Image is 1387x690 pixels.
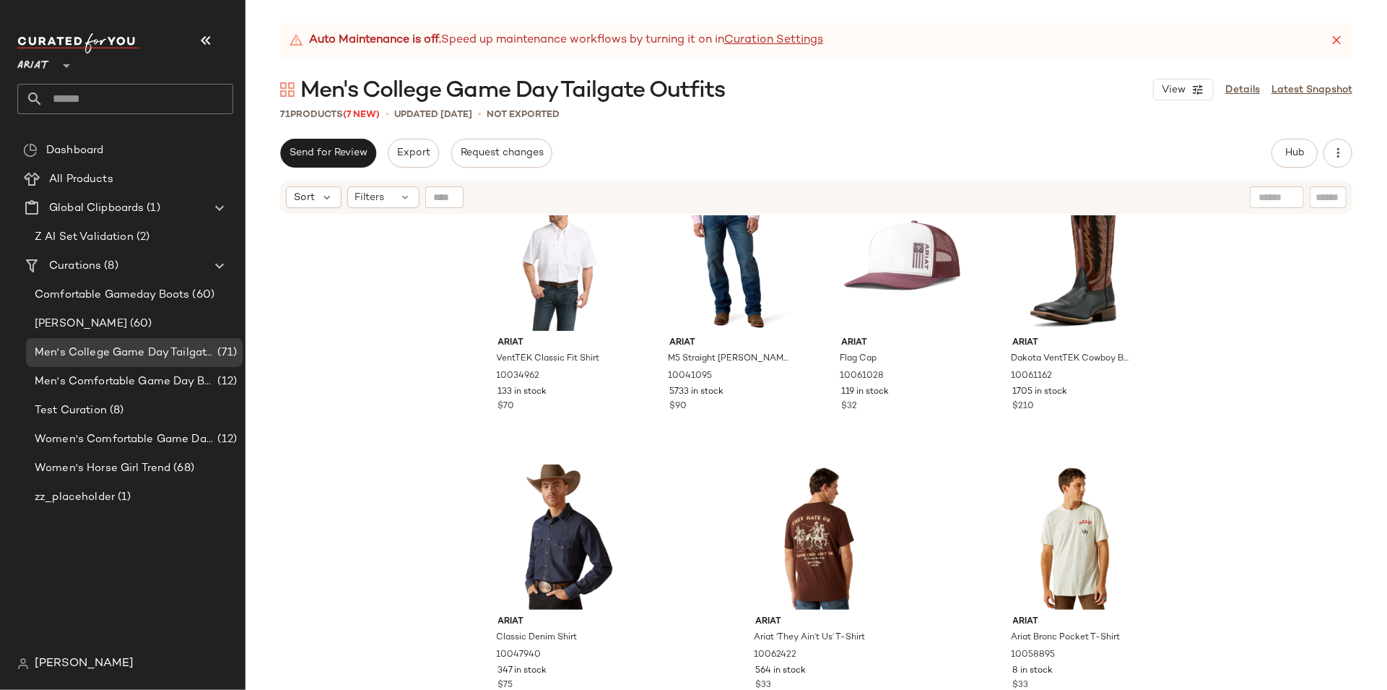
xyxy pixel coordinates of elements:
span: Women's Comfortable Game Day Boots [35,431,214,448]
span: Men's Comfortable Game Day Boots [35,374,214,390]
span: Test Curation [35,402,107,419]
span: M5 Straight [PERSON_NAME] Straight [PERSON_NAME] [668,353,790,366]
span: Request changes [460,147,544,159]
span: [PERSON_NAME] [35,316,127,332]
span: Ariat [1012,337,1134,350]
span: Comfortable Gameday Boots [35,287,190,303]
a: Curation Settings [724,32,823,49]
span: (71) [214,345,237,361]
span: All Products [49,171,113,188]
span: Ariat ‘They Ain’t Us’ T-Shirt [754,631,865,644]
div: Speed up maintenance workflows by turning it on in [289,32,823,49]
span: (60) [127,316,152,332]
span: 10034962 [497,370,540,383]
span: 71 [280,110,290,120]
span: Export [396,147,430,159]
span: Send for Review [289,147,368,159]
span: Men's College Game Day Tailgate Outfits [300,77,726,105]
img: 10062422_front.jpg [744,464,889,610]
span: (12) [214,374,237,390]
span: 1705 in stock [1012,386,1067,399]
strong: Auto Maintenance is off. [309,32,441,49]
span: Dashboard [46,142,103,159]
span: (1) [144,200,160,217]
span: (12) [214,431,237,448]
span: Sort [294,190,315,205]
span: Ariat [1013,616,1135,629]
span: (60) [190,287,215,303]
span: Ariat [755,616,877,629]
span: • [478,107,481,122]
span: [PERSON_NAME] [35,655,134,673]
p: Not Exported [487,108,560,122]
span: Z AI Set Validation [35,229,134,246]
span: (68) [170,460,194,477]
div: Products [280,108,380,122]
span: 564 in stock [755,665,806,678]
span: (8) [101,258,118,275]
span: (2) [134,229,149,246]
img: svg%3e [280,82,295,97]
a: Details [1225,82,1260,98]
span: Classic Denim Shirt [497,631,578,644]
span: Ariat [669,337,791,350]
img: svg%3e [17,658,29,670]
span: 10047940 [497,649,542,662]
span: Ariat [17,49,49,75]
button: Request changes [451,139,552,168]
span: (7 New) [343,110,380,120]
span: Ariat Bronc Pocket T-Shirt [1012,631,1121,644]
span: 10058895 [1012,649,1056,662]
span: Hub [1284,147,1305,159]
span: 119 in stock [841,386,889,399]
span: zz_placeholder [35,489,115,506]
span: Flag Cap [840,353,877,366]
span: Ariat [498,616,620,629]
span: 10061028 [840,370,884,383]
span: $70 [498,400,515,413]
span: Women's Horse Girl Trend [35,460,170,477]
span: 5733 in stock [669,386,723,399]
span: $32 [841,400,857,413]
p: updated [DATE] [394,108,472,122]
span: 10062422 [754,649,796,662]
button: Hub [1271,139,1318,168]
span: $210 [1012,400,1034,413]
img: cfy_white_logo.C9jOOHJF.svg [17,33,140,53]
span: $90 [669,400,687,413]
span: • [386,107,388,122]
span: 10061162 [1011,370,1052,383]
span: 133 in stock [498,386,547,399]
span: View [1161,85,1186,96]
button: Send for Review [280,139,376,168]
img: svg%3e [23,143,38,158]
span: Filters [355,190,385,205]
span: Men's College Game Day Tailgate Outfits [35,345,214,361]
span: Ariat [841,337,963,350]
span: (8) [107,402,123,419]
button: View [1153,79,1214,100]
img: 10058895_front.jpg [1001,464,1147,610]
img: 10047940_front.jpg [487,464,632,610]
a: Latest Snapshot [1271,82,1352,98]
span: 347 in stock [498,665,547,678]
span: Global Clipboards [49,200,144,217]
span: 8 in stock [1013,665,1053,678]
span: VentTEK Classic Fit Shirt [497,353,600,366]
span: Curations [49,258,101,275]
button: Export [388,139,439,168]
span: Ariat [498,337,620,350]
span: Dakota VentTEK Cowboy Boot [1011,353,1133,366]
span: (1) [115,489,131,506]
span: 10041095 [668,370,712,383]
